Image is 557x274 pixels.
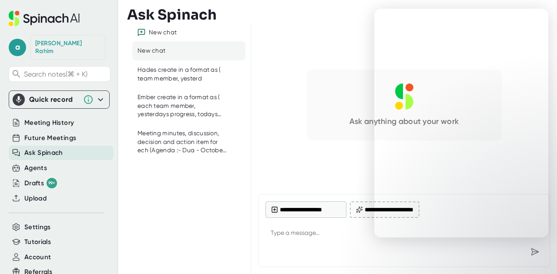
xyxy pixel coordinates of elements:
div: New chat [149,29,177,37]
button: Drafts 99+ [24,178,57,188]
button: Upload [24,194,47,204]
button: Settings [24,222,51,232]
button: Meeting History [24,118,74,128]
button: Agents [24,163,47,173]
div: Ember create in a format as ( each team member, yesterdays progress, todays plan, blockers on the... [138,93,227,119]
div: Meeting minutes, discussion, decision and action item for ech (Agenda :- Dua - ⁠October Islamic C... [138,129,227,155]
iframe: Intercom live chat [374,9,548,237]
div: Quick record [29,95,79,104]
h3: Ask Spinach [127,7,217,23]
button: Ask Spinach [24,148,63,158]
div: 99+ [47,178,57,188]
div: Send message [527,244,543,260]
div: Drafts [24,178,57,188]
iframe: Intercom live chat [527,244,548,265]
div: Hades create in a format as ( team member, yesterd [138,66,227,83]
button: Account [24,252,51,262]
div: Ask anything about your work [349,117,459,127]
span: a [9,39,26,56]
div: Abdul Rahim [35,40,101,55]
div: Quick record [13,91,106,108]
button: Future Meetings [24,133,76,143]
div: New chat [138,47,165,55]
span: Search notes (⌘ + K) [24,70,108,78]
button: Tutorials [24,237,51,247]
